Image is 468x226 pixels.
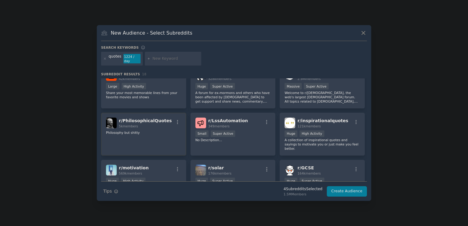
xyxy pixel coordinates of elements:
span: r/ inspirationalquotes [297,118,348,123]
p: Welcome to r/[DEMOGRAPHIC_DATA], the web's largest [DEMOGRAPHIC_DATA] forum. All topics related t... [285,91,360,104]
span: r/ LssAutomation [208,118,248,123]
span: 121k members [297,124,321,128]
span: r/ PhilosophicalQuotes [119,118,172,123]
p: Share your most memorable lines from your favorite movies and shows [106,91,181,99]
span: r/ GCSE [297,165,314,170]
input: New Keyword [153,56,199,62]
div: Small [195,130,209,137]
span: 569k members [119,171,142,175]
p: No Description... [195,138,271,142]
div: Super Active [304,83,329,89]
div: 1.5M Members [284,192,323,196]
img: LssAutomation [195,118,206,128]
span: 42k members [119,77,140,81]
p: Philosophy but shitty [106,130,181,135]
span: Subreddit Results [101,72,140,76]
img: PhilosophicalQuotes [106,118,117,128]
span: 2.9M members [297,77,321,81]
span: 328k members [208,77,232,81]
img: motivation [106,165,117,175]
div: High Activity [300,130,324,137]
div: Huge [106,178,119,184]
p: A collection of inspirational quotes and sayings to motivate you or just make you feel better. [285,138,360,151]
div: High Activity [121,178,146,184]
div: 4 Subreddit s Selected [284,186,323,192]
button: Create Audience [327,186,367,197]
div: 1224 / day [123,54,141,64]
div: quotes [109,54,122,64]
span: Tips [103,188,112,194]
span: r/ solar [208,165,224,170]
span: 164k members [297,171,321,175]
img: solar [195,165,206,175]
div: Large [106,83,119,89]
div: Super Active [210,83,235,89]
span: 349 members [208,124,230,128]
div: Massive [285,83,302,89]
h3: Search keywords [101,45,139,50]
img: inspirationalquotes [285,118,295,128]
div: Huge [285,130,297,137]
div: Super Active [300,178,324,184]
div: Huge [195,178,208,184]
span: r/ motivation [119,165,149,170]
div: Huge [285,178,297,184]
div: Super Active [210,178,235,184]
div: Huge [195,83,208,89]
h3: New Audience - Select Subreddits [111,30,192,36]
span: 18 [142,72,146,76]
img: GCSE [285,165,295,175]
span: 176k members [208,171,232,175]
button: Tips [101,186,120,197]
div: High Activity [122,83,146,89]
span: 5k members [119,124,138,128]
p: A forum for ex-mormons and others who have been affected by [DEMOGRAPHIC_DATA] to get support and... [195,91,271,104]
div: Super Active [211,130,236,137]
